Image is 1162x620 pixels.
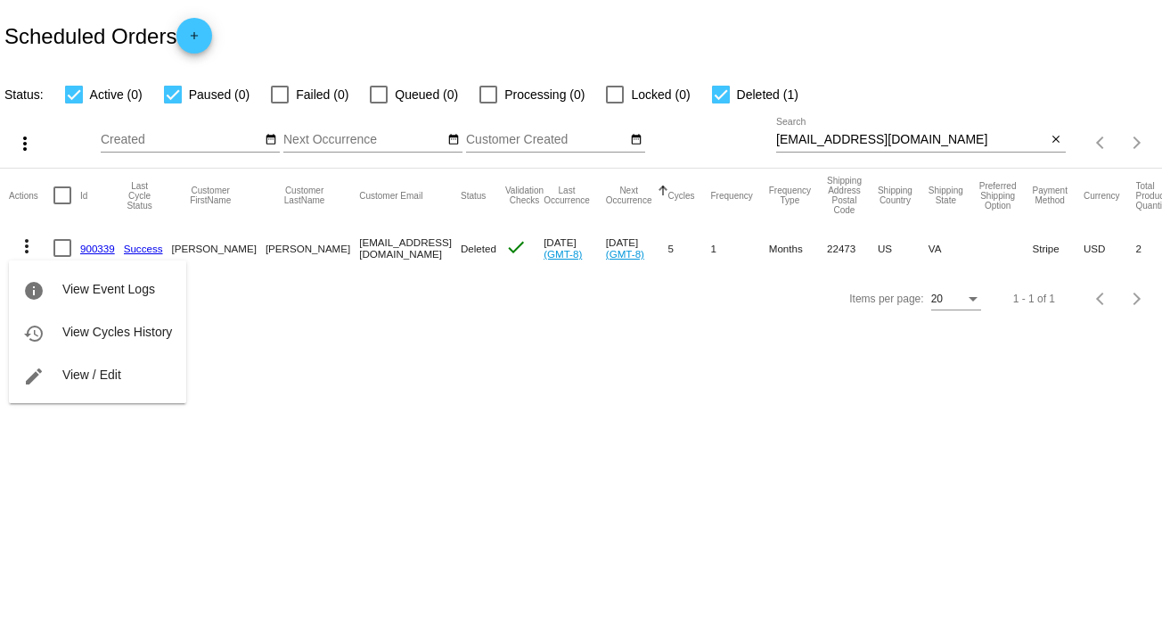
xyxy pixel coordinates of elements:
mat-icon: history [23,323,45,344]
span: View / Edit [62,368,121,382]
mat-icon: edit [23,366,45,387]
span: View Event Logs [62,282,155,296]
span: View Cycles History [62,325,172,339]
mat-icon: info [23,280,45,302]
